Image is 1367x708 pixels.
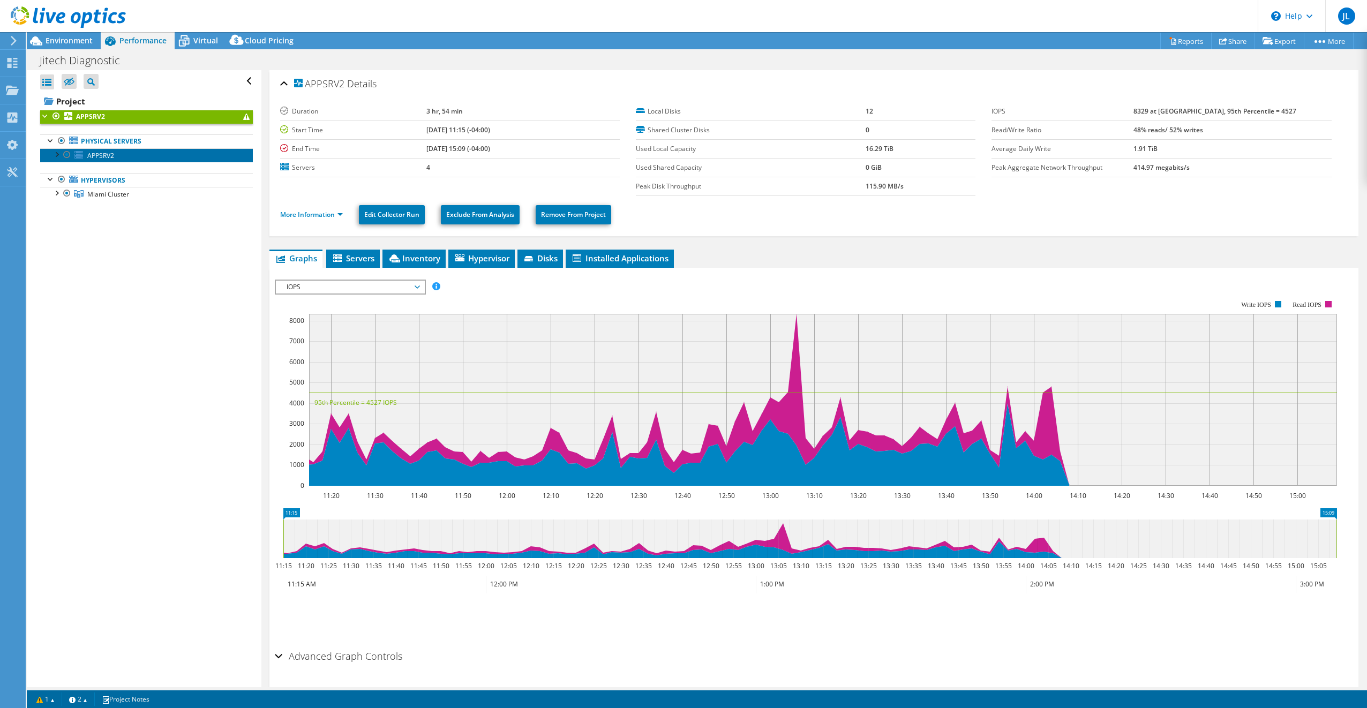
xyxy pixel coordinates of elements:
text: 11:50 [454,491,471,500]
text: 7000 [289,336,304,345]
text: 14:55 [1265,561,1281,570]
text: 12:10 [522,561,539,570]
text: 12:50 [718,491,734,500]
text: 0 [301,481,304,490]
label: Peak Aggregate Network Throughput [992,162,1133,173]
b: 115.90 MB/s [866,182,904,191]
text: 13:20 [837,561,854,570]
text: 15:05 [1310,561,1326,570]
text: 12:30 [612,561,629,570]
text: 6000 [289,357,304,366]
a: Project [40,93,253,110]
b: 4 [426,163,430,172]
label: Local Disks [636,106,866,117]
text: 12:55 [725,561,741,570]
text: 12:35 [635,561,651,570]
text: 14:20 [1107,561,1124,570]
text: 13:40 [937,491,954,500]
text: 14:30 [1152,561,1169,570]
text: 12:40 [674,491,690,500]
a: Hypervisors [40,173,253,187]
text: 12:40 [657,561,674,570]
text: 14:00 [1017,561,1034,570]
b: 3 hr, 54 min [426,107,463,116]
label: Peak Disk Throughput [636,181,866,192]
text: 14:10 [1069,491,1086,500]
text: 1000 [289,460,304,469]
label: Average Daily Write [992,144,1133,154]
b: [DATE] 11:15 (-04:00) [426,125,490,134]
text: 11:20 [322,491,339,500]
text: 15:00 [1287,561,1304,570]
label: Read/Write Ratio [992,125,1133,135]
a: APPSRV2 [40,148,253,162]
a: APPSRV2 [40,110,253,124]
a: Edit Collector Run [359,205,425,224]
text: 12:20 [586,491,603,500]
text: 11:20 [297,561,314,570]
text: 12:00 [498,491,515,500]
text: 11:35 [365,561,381,570]
text: 13:55 [995,561,1011,570]
text: 13:00 [762,491,778,500]
text: 12:20 [567,561,584,570]
text: 11:45 [410,561,426,570]
text: 14:40 [1201,491,1218,500]
a: Export [1255,33,1304,49]
b: 414.97 megabits/s [1133,163,1190,172]
text: 14:50 [1242,561,1259,570]
span: Cloud Pricing [245,35,294,46]
text: 12:05 [500,561,516,570]
label: Used Shared Capacity [636,162,866,173]
text: 13:00 [747,561,764,570]
text: 14:40 [1197,561,1214,570]
a: Remove From Project [536,205,611,224]
b: 16.29 TiB [866,144,893,153]
text: 12:25 [590,561,606,570]
text: Read IOPS [1293,301,1321,308]
label: Start Time [280,125,426,135]
span: Virtual [193,35,218,46]
text: 12:50 [702,561,719,570]
a: Exclude From Analysis [441,205,520,224]
b: 0 GiB [866,163,882,172]
text: 13:10 [792,561,809,570]
text: 13:50 [981,491,998,500]
span: Installed Applications [571,253,669,263]
span: Servers [332,253,374,263]
text: 14:20 [1113,491,1130,500]
a: 2 [62,692,95,706]
text: 14:25 [1130,561,1146,570]
a: More [1304,33,1354,49]
a: Share [1211,33,1255,49]
text: 12:30 [630,491,647,500]
span: Details [347,77,377,90]
text: 14:50 [1245,491,1261,500]
text: 11:55 [455,561,471,570]
text: 5000 [289,378,304,387]
text: 13:15 [815,561,831,570]
span: Performance [119,35,167,46]
text: 13:05 [770,561,786,570]
text: 13:20 [850,491,866,500]
text: 13:25 [860,561,876,570]
span: Disks [523,253,558,263]
text: 8000 [289,316,304,325]
text: 12:00 [477,561,494,570]
text: 15:00 [1289,491,1305,500]
text: 11:15 [275,561,291,570]
text: 13:45 [950,561,966,570]
a: Miami Cluster [40,187,253,201]
label: Duration [280,106,426,117]
span: APPSRV2 [87,151,114,160]
a: 1 [29,692,62,706]
text: 13:35 [905,561,921,570]
text: 12:10 [542,491,559,500]
text: 14:00 [1025,491,1042,500]
text: 13:40 [927,561,944,570]
label: Used Local Capacity [636,144,866,154]
b: APPSRV2 [76,112,105,121]
text: 11:50 [432,561,449,570]
span: IOPS [281,281,419,293]
text: 11:40 [387,561,404,570]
